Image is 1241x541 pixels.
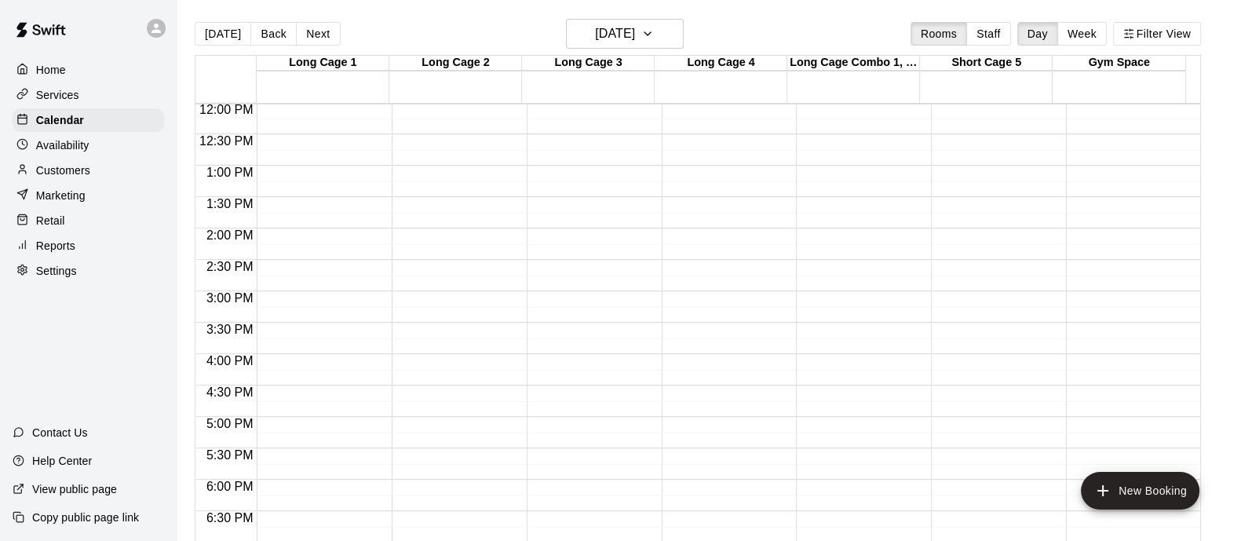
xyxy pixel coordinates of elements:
a: Settings [13,259,164,283]
a: Services [13,83,164,107]
button: Day [1017,22,1058,46]
span: 12:00 PM [195,103,257,116]
div: Long Cage Combo 1, 2 & 3 [787,56,920,71]
span: 3:30 PM [203,323,257,336]
button: Rooms [911,22,967,46]
p: Contact Us [32,425,88,440]
span: 2:00 PM [203,228,257,242]
p: Marketing [36,188,86,203]
span: 5:00 PM [203,417,257,430]
a: Home [13,58,164,82]
button: Back [250,22,297,46]
p: Home [36,62,66,78]
span: 6:00 PM [203,480,257,493]
a: Calendar [13,108,164,132]
p: Availability [36,137,89,153]
div: Long Cage 1 [257,56,389,71]
span: 3:00 PM [203,291,257,305]
div: Long Cage 3 [522,56,655,71]
button: Filter View [1113,22,1201,46]
p: Settings [36,263,77,279]
button: Staff [966,22,1011,46]
button: [DATE] [195,22,251,46]
div: Short Cage 5 [920,56,1053,71]
button: Next [296,22,340,46]
p: Help Center [32,453,92,469]
p: Customers [36,163,90,178]
p: View public page [32,481,117,497]
p: Copy public page link [32,510,139,525]
button: add [1081,472,1199,510]
a: Availability [13,133,164,157]
h6: [DATE] [595,23,635,45]
div: Gym Space [1053,56,1185,71]
a: Retail [13,209,164,232]
span: 1:30 PM [203,197,257,210]
span: 5:30 PM [203,448,257,462]
p: Reports [36,238,75,254]
span: 4:00 PM [203,354,257,367]
a: Customers [13,159,164,182]
p: Retail [36,213,65,228]
div: Long Cage 2 [389,56,522,71]
a: Marketing [13,184,164,207]
p: Services [36,87,79,103]
p: Calendar [36,112,84,128]
div: Long Cage 4 [655,56,787,71]
span: 4:30 PM [203,386,257,399]
button: [DATE] [566,19,684,49]
span: 1:00 PM [203,166,257,179]
span: 6:30 PM [203,511,257,525]
a: Reports [13,234,164,258]
span: 2:30 PM [203,260,257,273]
span: 12:30 PM [195,134,257,148]
button: Week [1057,22,1107,46]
